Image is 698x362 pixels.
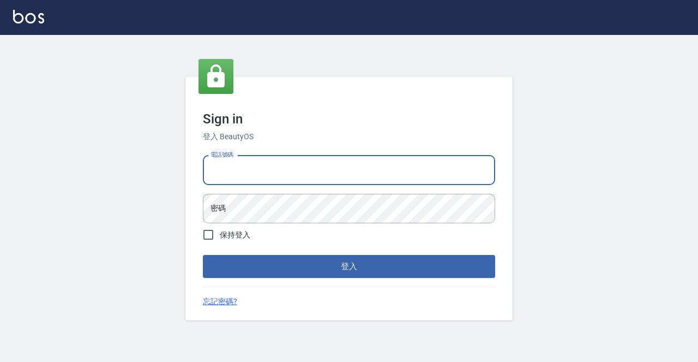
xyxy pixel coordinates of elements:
span: 保持登入 [220,229,250,241]
h6: 登入 BeautyOS [203,131,495,143]
a: 忘記密碼? [203,296,237,307]
label: 電話號碼 [210,151,233,159]
h3: Sign in [203,111,495,127]
img: Logo [13,10,44,23]
button: 登入 [203,255,495,278]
